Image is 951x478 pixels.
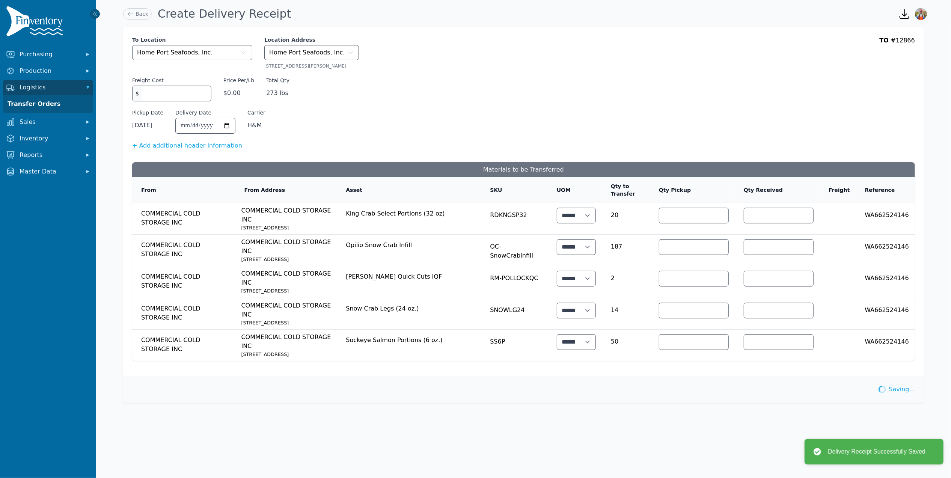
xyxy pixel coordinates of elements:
[241,287,331,294] small: [STREET_ADDRESS]
[481,177,548,203] th: SKU
[828,447,925,456] div: Delivery Receipt Successfully Saved
[175,109,211,116] label: Delivery Date
[481,266,548,298] td: RM-POLLOCKQC
[3,47,93,62] button: Purchasing
[856,298,915,329] td: WA662524146
[611,333,644,346] span: 50
[346,269,475,281] span: [PERSON_NAME] Quick Cuts IQF
[650,177,735,203] th: Qty Pickup
[132,45,252,60] button: Home Port Seafoods, Inc.
[241,333,331,358] span: COMMERCIAL COLD STORAGE INC
[346,206,475,218] span: King Crab Select Portions (32 oz)
[235,177,337,203] th: From Address
[856,266,915,298] td: WA662524146
[856,177,915,203] th: Reference
[241,319,331,326] small: [STREET_ADDRESS]
[346,238,475,250] span: Opilio Snow Crab Infill
[611,269,644,283] span: 2
[247,109,265,116] span: Carrier
[611,238,644,251] span: 187
[264,63,359,69] div: [STREET_ADDRESS][PERSON_NAME]
[856,203,915,235] td: WA662524146
[548,177,602,203] th: UOM
[481,298,548,329] td: SNOWLG24
[20,118,80,127] span: Sales
[132,109,163,116] span: Pickup Date
[264,45,359,60] button: Home Port Seafoods, Inc.
[123,8,152,20] a: Back
[3,115,93,130] button: Sales
[132,36,252,44] label: To Location
[915,8,927,20] img: Sera Wheeler
[241,270,331,294] span: COMMERCIAL COLD STORAGE INC
[132,141,242,150] button: + Add additional header information
[133,86,142,101] span: $
[241,351,331,358] small: [STREET_ADDRESS]
[241,207,331,231] span: COMMERCIAL COLD STORAGE INC
[20,167,80,176] span: Master Data
[20,66,80,75] span: Production
[481,329,548,361] td: SS6P
[880,36,915,69] div: 12866
[132,77,164,84] label: Freight Cost
[264,36,359,44] label: Location Address
[481,203,548,235] td: RDKNGSP32
[611,301,644,315] span: 14
[241,302,331,326] span: COMMERCIAL COLD STORAGE INC
[3,63,93,78] button: Production
[137,48,213,57] span: Home Port Seafoods, Inc.
[820,177,856,203] th: Freight
[141,301,229,322] span: COMMERCIAL COLD STORAGE INC
[20,151,80,160] span: Reports
[880,380,915,398] div: Saving...
[3,131,93,146] button: Inventory
[223,77,254,84] label: Price Per/Lb
[266,89,289,98] span: 273 lbs
[247,121,265,130] span: H&M
[20,50,80,59] span: Purchasing
[481,235,548,266] td: OC-SnowCrabInfill
[266,77,289,84] label: Total Qty
[132,162,915,177] h3: Materials to be Transferred
[602,177,650,203] th: Qty to Transfer
[856,235,915,266] td: WA662524146
[223,89,254,98] span: $0.00
[141,238,229,259] span: COMMERCIAL COLD STORAGE INC
[20,83,80,92] span: Logistics
[132,177,235,203] th: From
[6,6,66,39] img: Finventory
[3,164,93,179] button: Master Data
[880,37,896,44] span: TO #
[5,97,92,112] a: Transfer Orders
[856,329,915,361] td: WA662524146
[141,333,229,354] span: COMMERCIAL COLD STORAGE INC
[241,224,331,231] small: [STREET_ADDRESS]
[346,301,475,313] span: Snow Crab Legs (24 oz.)
[735,177,820,203] th: Qty Received
[241,256,331,263] small: [STREET_ADDRESS]
[611,206,644,220] span: 20
[141,206,229,227] span: COMMERCIAL COLD STORAGE INC
[158,7,291,21] h1: Create Delivery Receipt
[132,118,163,130] span: [DATE]
[241,238,331,263] span: COMMERCIAL COLD STORAGE INC
[3,80,93,95] button: Logistics
[3,148,93,163] button: Reports
[346,333,475,345] span: Sockeye Salmon Portions (6 oz.)
[20,134,80,143] span: Inventory
[141,269,229,290] span: COMMERCIAL COLD STORAGE INC
[269,48,345,57] span: Home Port Seafoods, Inc.
[337,177,481,203] th: Asset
